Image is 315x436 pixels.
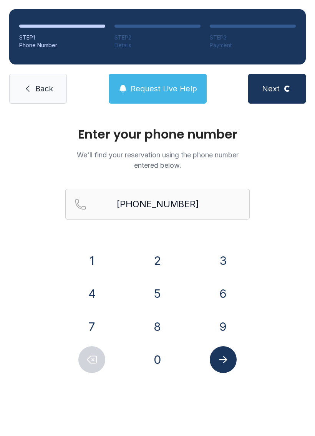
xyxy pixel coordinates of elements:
[144,313,171,340] button: 8
[131,83,197,94] span: Request Live Help
[210,346,237,373] button: Submit lookup form
[144,280,171,307] button: 5
[210,41,296,49] div: Payment
[210,247,237,274] button: 3
[114,34,201,41] div: STEP 2
[65,150,250,170] p: We'll find your reservation using the phone number entered below.
[78,247,105,274] button: 1
[65,128,250,140] h1: Enter your phone number
[114,41,201,49] div: Details
[78,313,105,340] button: 7
[144,346,171,373] button: 0
[78,346,105,373] button: Delete number
[210,34,296,41] div: STEP 3
[35,83,53,94] span: Back
[65,189,250,220] input: Reservation phone number
[78,280,105,307] button: 4
[144,247,171,274] button: 2
[210,280,237,307] button: 6
[262,83,280,94] span: Next
[210,313,237,340] button: 9
[19,41,105,49] div: Phone Number
[19,34,105,41] div: STEP 1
